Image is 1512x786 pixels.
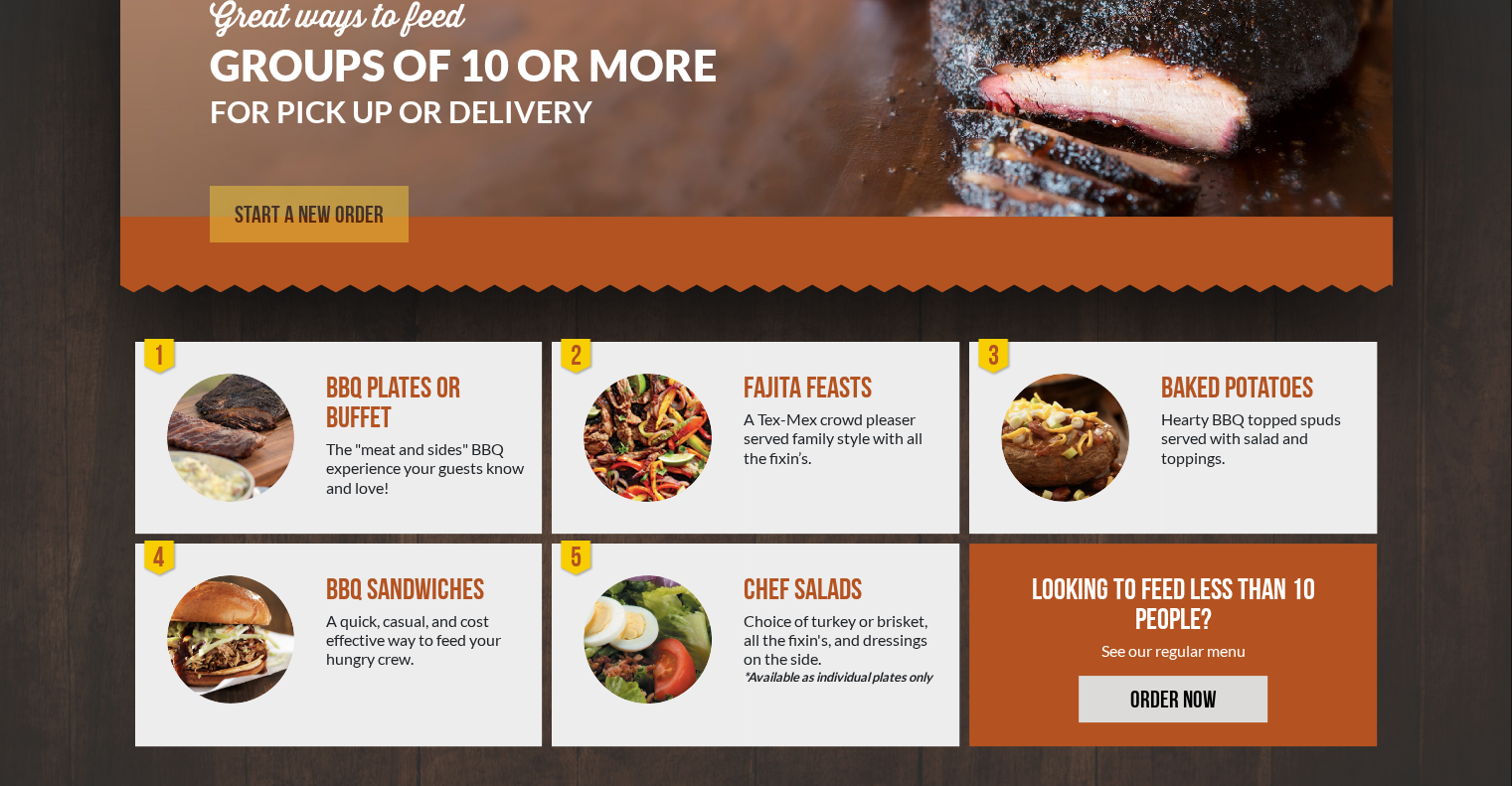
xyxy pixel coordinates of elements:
[167,575,295,704] img: PEJ-BBQ-Sandwich.png
[210,186,409,242] a: START A NEW ORDER
[744,374,943,403] div: FAJITA FEASTS
[744,668,943,687] em: *Available as individual plates only
[557,337,596,377] div: 2
[584,374,712,502] img: PEJ-Fajitas.png
[584,575,712,704] img: Salad-Circle.png
[1079,676,1267,722] a: ORDER NOW
[1029,641,1319,660] div: See our regular menu
[140,539,180,578] div: 4
[210,2,776,34] div: Great ways to feed
[210,96,776,126] h3: FOR PICK UP OR DELIVERY
[557,539,596,578] div: 5
[326,575,526,605] div: BBQ SANDWICHES
[1161,374,1361,403] div: BAKED POTATOES
[744,611,943,688] div: Choice of turkey or brisket, all the fixin's, and dressings on the side.
[744,409,943,467] div: A Tex-Mex crowd pleaser served family style with all the fixin’s.
[1161,409,1361,467] div: Hearty BBQ topped spuds served with salad and toppings.
[1029,575,1319,635] div: LOOKING TO FEED LESS THAN 10 PEOPLE?
[974,337,1014,377] div: 3
[140,337,180,377] div: 1
[167,374,295,502] img: PEJ-BBQ-Buffet.png
[210,44,776,86] h1: GROUPS OF 10 OR MORE
[235,204,384,228] span: START A NEW ORDER
[326,374,526,433] div: BBQ PLATES OR BUFFET
[744,575,943,605] div: CHEF SALADS
[326,439,526,497] div: The "meat and sides" BBQ experience your guests know and love!
[326,611,526,669] div: A quick, casual, and cost effective way to feed your hungry crew.
[1001,374,1129,502] img: PEJ-Baked-Potato.png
